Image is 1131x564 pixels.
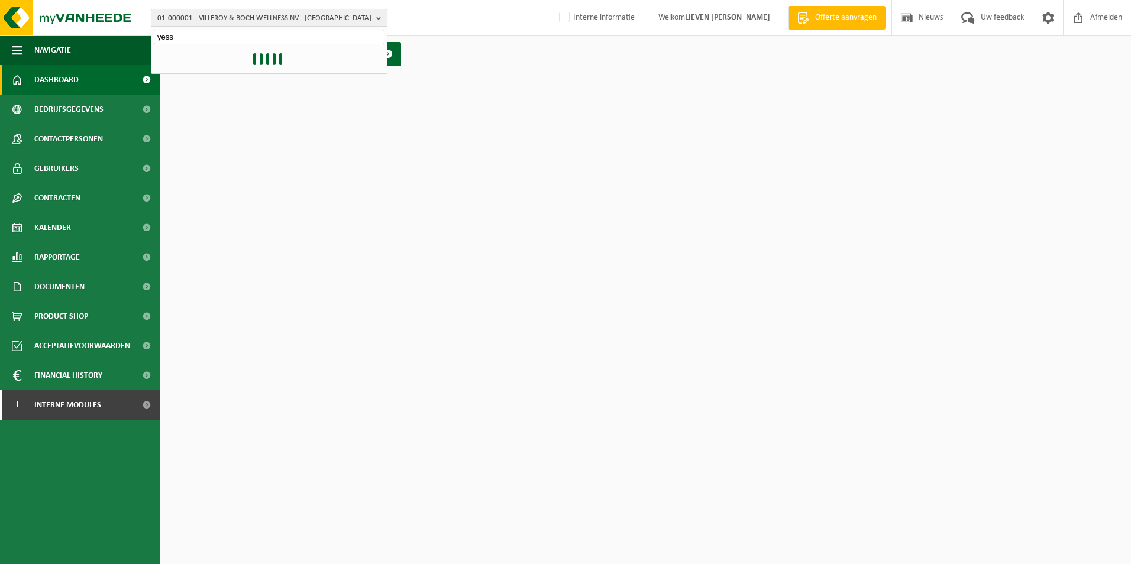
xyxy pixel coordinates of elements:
span: Product Shop [34,302,88,331]
a: Offerte aanvragen [788,6,886,30]
span: Financial History [34,361,102,390]
span: Offerte aanvragen [812,12,880,24]
span: Contactpersonen [34,124,103,154]
input: Zoeken naar gekoppelde vestigingen [154,30,384,44]
span: Interne modules [34,390,101,420]
label: Interne informatie [557,9,635,27]
span: Contracten [34,183,80,213]
span: Documenten [34,272,85,302]
span: I [12,390,22,420]
span: 01-000001 - VILLEROY & BOCH WELLNESS NV - [GEOGRAPHIC_DATA] [157,9,371,27]
span: Kalender [34,213,71,242]
button: 01-000001 - VILLEROY & BOCH WELLNESS NV - [GEOGRAPHIC_DATA] [151,9,387,27]
span: Gebruikers [34,154,79,183]
span: Acceptatievoorwaarden [34,331,130,361]
strong: LIEVEN [PERSON_NAME] [685,13,770,22]
span: Bedrijfsgegevens [34,95,104,124]
span: Dashboard [34,65,79,95]
span: Rapportage [34,242,80,272]
span: Navigatie [34,35,71,65]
